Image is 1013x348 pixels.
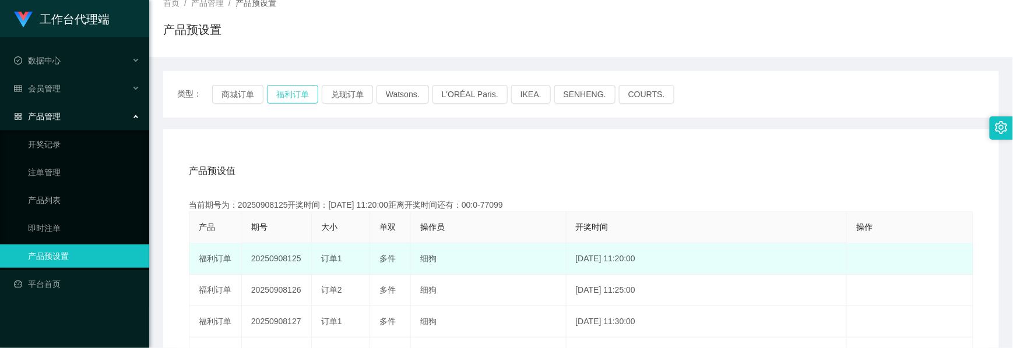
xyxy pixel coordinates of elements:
span: 操作员 [420,222,445,232]
td: 20250908125 [242,243,312,275]
button: 福利订单 [267,85,318,104]
i: 图标: table [14,84,22,93]
span: 数据中心 [14,56,61,65]
a: 工作台代理端 [14,14,110,23]
h1: 产品预设置 [163,21,221,38]
span: 多件 [379,285,396,294]
span: 单双 [379,222,396,232]
span: 操作 [856,222,873,232]
button: L'ORÉAL Paris. [432,85,508,104]
span: 订单1 [321,317,342,326]
span: 产品 [199,222,215,232]
td: 20250908126 [242,275,312,306]
a: 图标: dashboard平台首页 [14,272,140,296]
td: 细狗 [411,275,567,306]
button: 商城订单 [212,85,263,104]
td: [DATE] 11:20:00 [567,243,847,275]
td: 福利订单 [189,243,242,275]
i: 图标: appstore-o [14,112,22,120]
span: 产品管理 [14,112,61,121]
a: 产品列表 [28,189,140,212]
a: 注单管理 [28,161,140,184]
a: 产品预设置 [28,244,140,268]
div: 当前期号为：20250908125开奖时间：[DATE] 11:20:00距离开奖时间还有：00:0-77099 [189,199,973,211]
td: [DATE] 11:30:00 [567,306,847,338]
i: 图标: setting [995,121,1008,134]
button: Watsons. [377,85,429,104]
button: COURTS. [619,85,674,104]
span: 开奖时间 [576,222,608,232]
span: 期号 [251,222,268,232]
i: 图标: check-circle-o [14,56,22,65]
td: 福利订单 [189,275,242,306]
button: SENHENG. [554,85,615,104]
span: 订单2 [321,285,342,294]
td: 福利订单 [189,306,242,338]
span: 大小 [321,222,337,232]
td: 细狗 [411,243,567,275]
td: 20250908127 [242,306,312,338]
img: logo.9652507e.png [14,12,33,28]
td: [DATE] 11:25:00 [567,275,847,306]
span: 多件 [379,254,396,263]
a: 即时注单 [28,216,140,240]
span: 类型： [177,85,212,104]
span: 会员管理 [14,84,61,93]
button: 兑现订单 [322,85,373,104]
button: IKEA. [511,85,551,104]
h1: 工作台代理端 [40,1,110,38]
td: 细狗 [411,306,567,338]
span: 订单1 [321,254,342,263]
span: 产品预设值 [189,164,235,178]
span: 多件 [379,317,396,326]
a: 开奖记录 [28,133,140,156]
